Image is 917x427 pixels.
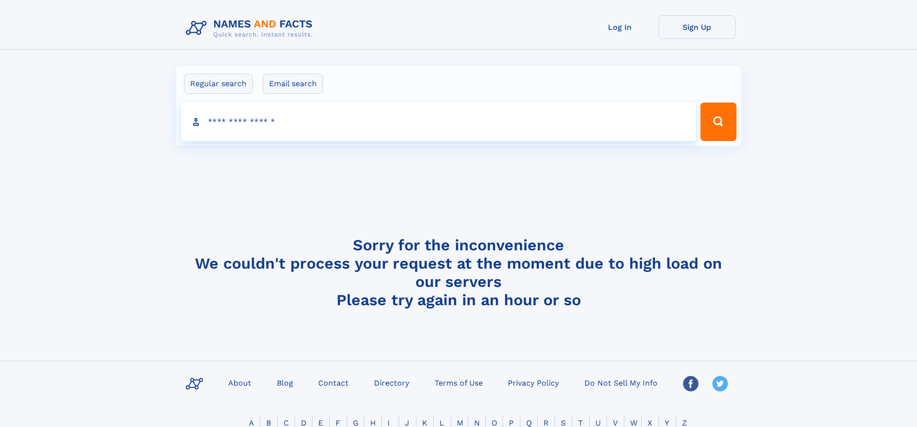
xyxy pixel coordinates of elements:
label: Email search [263,74,323,94]
label: Regular search [184,74,253,94]
img: Facebook [683,376,698,391]
a: Privacy Policy [504,375,563,389]
a: Contact [314,375,352,389]
h4: Sorry for the inconvenience We couldn't process your request at the moment due to high load on ou... [182,236,736,309]
img: Logo Names and Facts [182,15,321,41]
a: Log In [581,15,659,39]
img: Twitter [712,376,728,391]
a: Sign Up [659,15,736,39]
a: Blog [273,375,297,389]
a: Terms of Use [431,375,487,389]
button: Search Button [700,103,736,141]
a: About [224,375,255,389]
input: search input [181,103,697,141]
a: Directory [370,375,413,389]
a: Do Not Sell My Info [581,375,661,389]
